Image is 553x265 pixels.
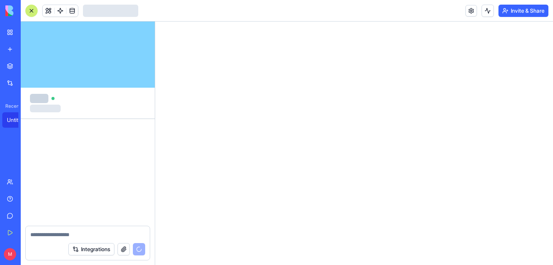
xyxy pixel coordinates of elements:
div: Untitled App [7,116,28,124]
span: Recent [2,103,18,109]
span: M [4,248,16,260]
a: Untitled App [2,112,33,128]
button: Invite & Share [498,5,548,17]
img: logo [5,5,53,16]
button: Integrations [68,243,114,255]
